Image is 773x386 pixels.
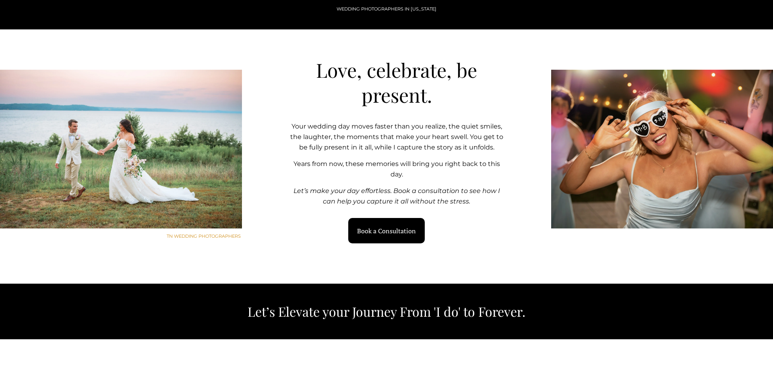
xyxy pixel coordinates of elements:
h3: Let’s Elevate your Journey From 'I do' to Forever. [145,303,628,320]
em: Let’s make your day effortless. Book a consultation to see how I can help you capture it all with... [293,187,502,205]
p: WEDDING PHOTOGRAPHERS IN [US_STATE] [287,6,486,13]
p: Your wedding day moves faster than you realize, the quiet smiles, the laughter, the moments that ... [287,121,506,152]
p: Years from now, these memories will bring you right back to this day. [287,159,506,179]
span: TN WEDDING PHOTOGRAPHERS [167,233,241,239]
h2: Love, celebrate, be present. [287,58,506,108]
a: Book a Consultation [348,218,425,243]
